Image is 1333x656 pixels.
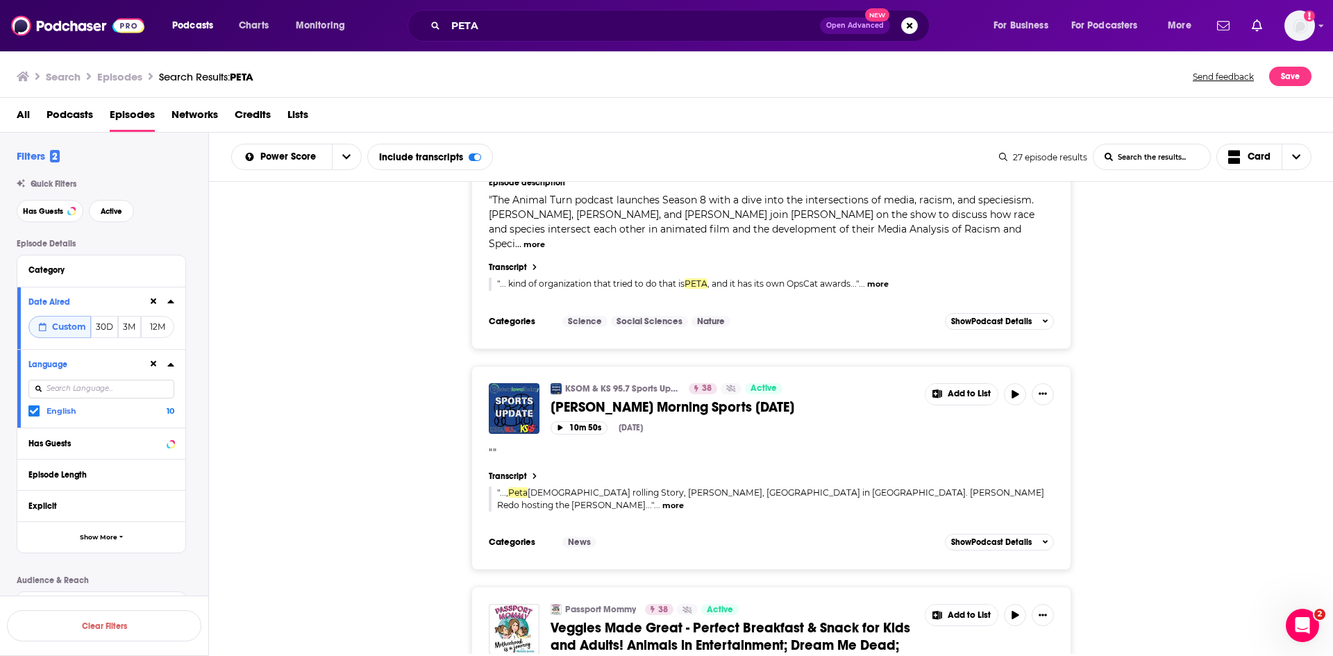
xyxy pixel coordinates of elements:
button: Save [1269,67,1311,86]
button: Has Guests [28,434,174,451]
div: Search podcasts, credits, & more... [421,10,943,42]
button: Choose View [1216,144,1312,170]
span: More [1168,16,1191,35]
span: Active [707,603,733,617]
span: ..., [500,487,508,498]
button: more [523,239,545,251]
a: Networks [171,103,218,132]
span: [PERSON_NAME] Morning Sports [DATE] [551,398,794,416]
span: ... kind of organization that tried to do that is [500,278,685,289]
button: Show More Button [1032,383,1054,405]
span: Logged in as WesBurdett [1284,10,1315,41]
a: News [562,537,596,548]
h3: Categories [489,316,551,327]
button: open menu [162,15,231,37]
button: Send feedback [1189,67,1258,86]
span: Add to List [948,389,991,399]
button: Show profile menu [1284,10,1315,41]
a: Show notifications dropdown [1246,14,1268,37]
span: 38 [702,382,712,396]
span: " " [489,446,496,459]
a: 38 [689,383,717,394]
span: Open Advanced [826,22,884,29]
span: Podcasts [47,103,93,132]
a: Social Sciences [611,316,688,327]
button: Show More [17,521,185,553]
div: Language [28,360,139,369]
span: Card [1248,152,1271,162]
button: Date Aired [28,293,148,310]
span: Credits [235,103,271,132]
img: Veggies Made Great - Perfect Breakfast & Snack for Kids and Adults! Animals in Entertainment; Dre... [489,604,539,655]
span: English [47,406,76,416]
a: Nature [691,316,730,327]
span: Power Score [260,152,321,162]
button: Show More Button [925,384,998,405]
a: Active [701,604,739,615]
button: Show More Button [925,605,998,625]
span: For Podcasters [1071,16,1138,35]
a: Transcript [489,471,1054,481]
button: Category [28,261,174,278]
span: " " [497,487,1044,510]
a: Podchaser - Follow, Share and Rate Podcasts [11,12,144,39]
span: " [489,194,1034,250]
span: ... [515,237,521,250]
span: The Animal Turn podcast launches Season 8 with a dive into the intersections of media, racism, an... [489,194,1034,250]
button: more [867,278,889,290]
span: PETA [230,70,253,83]
span: Add to List [948,610,991,621]
a: KSOM & KS 95.7 Sports Update [551,383,562,394]
p: Audience & Reach [17,575,186,585]
div: Episode Length [28,470,165,480]
input: Search podcasts, credits, & more... [446,15,820,37]
h2: Choose List sort [231,144,362,170]
span: 38 [658,603,668,617]
svg: Add a profile image [1304,10,1315,22]
button: open menu [1062,15,1158,37]
span: Custom [52,321,86,332]
span: 10 [167,406,174,416]
div: Search Results: [159,70,253,83]
p: Episode Details [17,239,186,249]
button: open menu [1158,15,1209,37]
button: 3M [118,316,142,338]
a: All [17,103,30,132]
span: [DEMOGRAPHIC_DATA] rolling Story, [PERSON_NAME], [GEOGRAPHIC_DATA] in [GEOGRAPHIC_DATA]. [PERSON_... [497,487,1044,510]
img: Chris Varney Morning Sports Sept 15 [489,383,539,434]
div: 27 episode results [999,152,1087,162]
h4: Episode description [489,178,1054,187]
div: Include transcripts [367,144,493,170]
a: Lists [287,103,308,132]
span: Monitoring [296,16,345,35]
a: Search Results:PETA [159,70,253,83]
span: Active [751,382,777,396]
span: " " [497,278,859,289]
h3: Episodes [97,70,142,83]
button: Clear Filters [7,610,201,641]
div: Has Guests [28,439,162,448]
span: Show Podcast Details [951,537,1032,547]
span: Active [101,208,122,215]
span: Podcasts [172,16,213,35]
h3: Search [46,70,81,83]
a: Passport Mommy [551,604,562,615]
a: Show notifications dropdown [1212,14,1235,37]
button: open menu [232,152,332,162]
a: Charts [230,15,277,37]
span: ... [654,500,660,510]
div: Explicit [28,501,165,511]
button: open menu [984,15,1066,37]
input: Search Language... [28,380,174,398]
span: New [865,8,890,22]
button: Language [28,355,148,373]
span: Show More [80,534,117,541]
button: Show More Button [1032,604,1054,626]
button: 10m 50s [551,421,607,435]
button: Open AdvancedNew [820,17,890,34]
